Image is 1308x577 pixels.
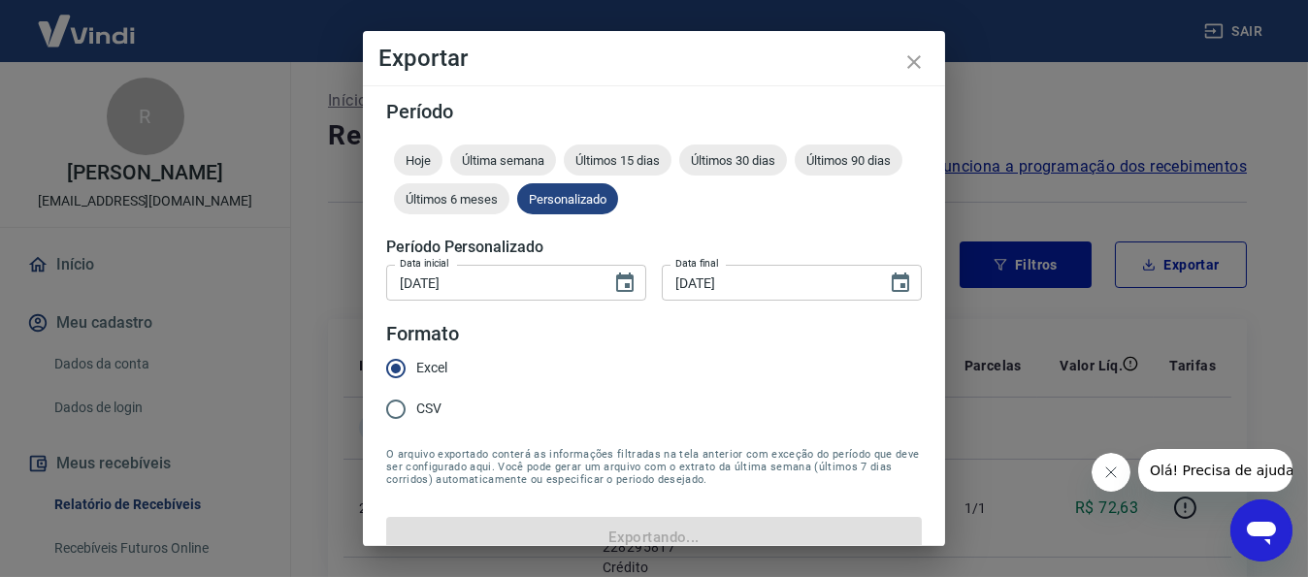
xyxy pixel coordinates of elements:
[675,256,719,271] label: Data final
[416,358,447,378] span: Excel
[679,144,787,176] div: Últimos 30 dias
[12,14,163,29] span: Olá! Precisa de ajuda?
[386,448,922,486] span: O arquivo exportado conterá as informações filtradas na tela anterior com exceção do período que ...
[517,192,618,207] span: Personalizado
[386,238,922,257] h5: Período Personalizado
[891,39,937,85] button: close
[662,265,873,301] input: DD/MM/YYYY
[450,144,556,176] div: Última semana
[881,264,920,303] button: Choose date, selected date is 18 de set de 2025
[386,102,922,121] h5: Período
[394,183,509,214] div: Últimos 6 meses
[450,153,556,168] span: Última semana
[795,153,902,168] span: Últimos 90 dias
[400,256,449,271] label: Data inicial
[564,144,671,176] div: Últimos 15 dias
[517,183,618,214] div: Personalizado
[394,153,442,168] span: Hoje
[1230,499,1292,561] iframe: Botão para abrir a janela de mensagens
[605,264,644,303] button: Choose date, selected date is 17 de set de 2025
[1092,453,1130,492] iframe: Fechar mensagem
[386,265,598,301] input: DD/MM/YYYY
[394,144,442,176] div: Hoje
[416,399,441,419] span: CSV
[679,153,787,168] span: Últimos 30 dias
[1138,449,1292,492] iframe: Mensagem da empresa
[394,192,509,207] span: Últimos 6 meses
[378,47,930,70] h4: Exportar
[564,153,671,168] span: Últimos 15 dias
[386,320,459,348] legend: Formato
[795,144,902,176] div: Últimos 90 dias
